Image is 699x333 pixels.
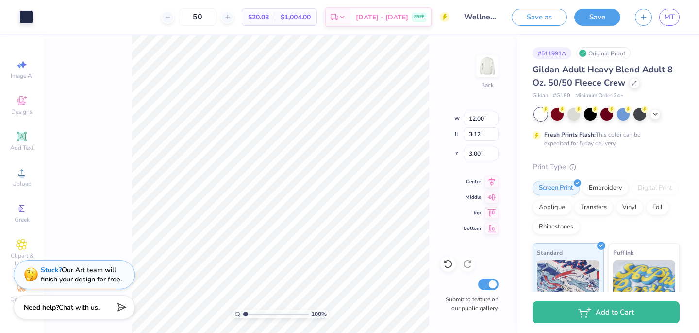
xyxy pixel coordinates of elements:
span: Decorate [10,296,33,303]
img: Puff Ink [613,260,676,309]
span: Bottom [464,225,481,232]
div: Original Proof [576,47,631,59]
div: Vinyl [616,200,643,215]
span: Puff Ink [613,247,633,258]
span: # G180 [553,92,570,100]
div: Embroidery [582,181,629,195]
span: Upload [12,180,32,188]
span: Add Text [10,144,33,152]
span: 100 % [311,310,327,318]
span: [DATE] - [DATE] [356,12,408,22]
div: Screen Print [533,181,580,195]
input: Untitled Design [457,7,504,27]
span: FREE [414,14,424,20]
div: Foil [646,200,669,215]
label: Submit to feature on our public gallery. [440,295,499,313]
span: Middle [464,194,481,201]
div: Print Type [533,161,680,173]
input: – – [179,8,216,26]
span: Clipart & logos [5,252,39,267]
span: $20.08 [248,12,269,22]
div: Back [481,81,494,89]
div: Transfers [574,200,613,215]
strong: Stuck? [41,265,62,275]
span: $1,004.00 [281,12,311,22]
button: Add to Cart [533,301,680,323]
div: Rhinestones [533,220,580,234]
img: Back [478,56,497,76]
div: This color can be expedited for 5 day delivery. [544,130,664,148]
strong: Need help? [24,303,59,312]
span: Image AI [11,72,33,80]
button: Save as [512,9,567,26]
span: Gildan [533,92,548,100]
div: # 511991A [533,47,571,59]
span: Chat with us. [59,303,100,312]
span: Center [464,178,481,185]
button: Save [574,9,620,26]
strong: Fresh Prints Flash: [544,131,596,139]
a: MT [659,9,680,26]
span: Standard [537,247,563,258]
span: Gildan Adult Heavy Blend Adult 8 Oz. 50/50 Fleece Crew [533,64,673,88]
span: Minimum Order: 24 + [575,92,624,100]
span: Designs [11,108,33,116]
div: Our Art team will finish your design for free. [41,265,122,284]
div: Applique [533,200,571,215]
span: Greek [15,216,30,224]
span: MT [664,12,675,23]
div: Digital Print [632,181,679,195]
span: Top [464,210,481,216]
img: Standard [537,260,599,309]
